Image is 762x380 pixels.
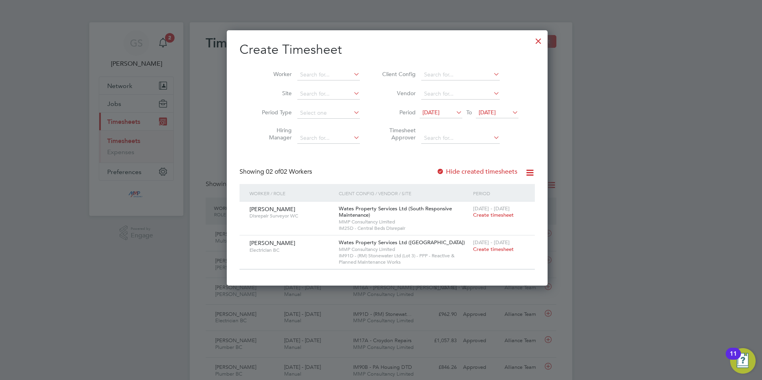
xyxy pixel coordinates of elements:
input: Search for... [421,88,500,100]
span: Create timesheet [473,246,514,253]
input: Select one [297,108,360,119]
label: Worker [256,71,292,78]
label: Client Config [380,71,416,78]
span: [DATE] - [DATE] [473,239,510,246]
input: Search for... [297,88,360,100]
div: Worker / Role [247,184,337,202]
label: Hide created timesheets [436,168,517,176]
label: Period [380,109,416,116]
div: 11 [730,354,737,364]
span: To [464,107,474,118]
label: Timesheet Approver [380,127,416,141]
label: Site [256,90,292,97]
span: MMP Consultancy Limited [339,246,469,253]
label: Vendor [380,90,416,97]
label: Hiring Manager [256,127,292,141]
input: Search for... [421,69,500,80]
input: Search for... [421,133,500,144]
span: [PERSON_NAME] [249,206,295,213]
div: Client Config / Vendor / Site [337,184,471,202]
label: Period Type [256,109,292,116]
span: [DATE] [479,109,496,116]
span: Disrepair Surveyor WC [249,213,333,219]
span: [PERSON_NAME] [249,239,295,247]
span: 02 Workers [266,168,312,176]
span: Electrician BC [249,247,333,253]
span: IM91D - (RM) Stonewater Ltd (Lot 3) - PPP - Reactive & Planned Maintenance Works [339,253,469,265]
span: 02 of [266,168,280,176]
span: Wates Property Services Ltd (South Responsive Maintenance) [339,205,452,219]
input: Search for... [297,69,360,80]
span: [DATE] - [DATE] [473,205,510,212]
span: IM25D - Central Beds Disrepair [339,225,469,231]
span: Create timesheet [473,212,514,218]
span: MMP Consultancy Limited [339,219,469,225]
button: Open Resource Center, 11 new notifications [730,348,756,374]
div: Period [471,184,527,202]
span: Wates Property Services Ltd ([GEOGRAPHIC_DATA]) [339,239,465,246]
h2: Create Timesheet [240,41,535,58]
span: [DATE] [422,109,440,116]
input: Search for... [297,133,360,144]
div: Showing [240,168,314,176]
